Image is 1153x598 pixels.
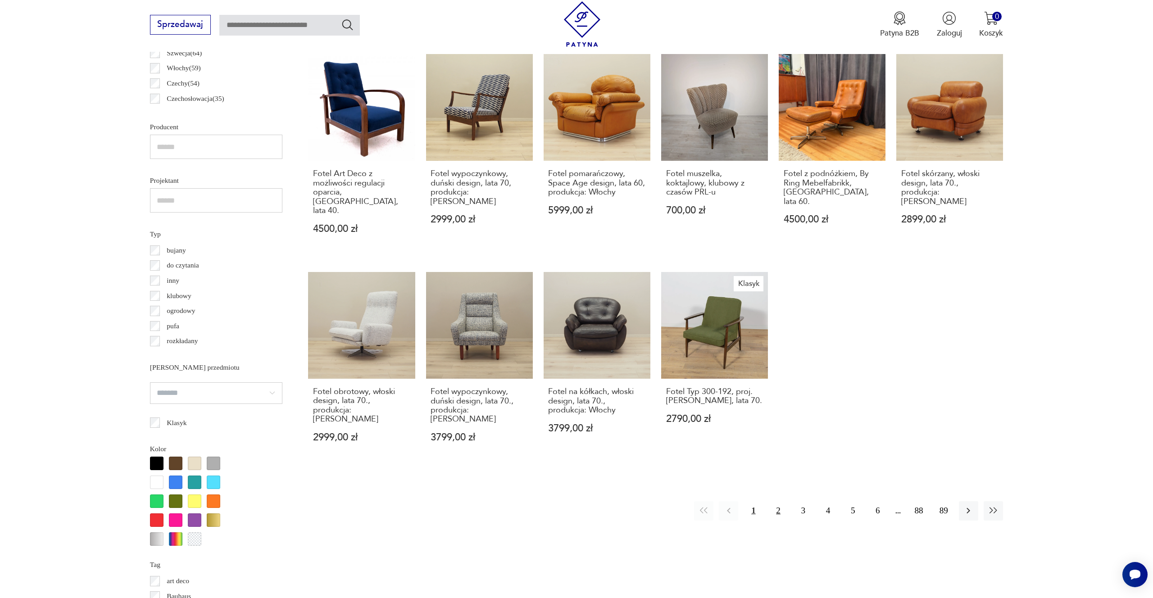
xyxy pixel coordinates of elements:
[559,1,605,47] img: Patyna - sklep z meblami i dekoracjami vintage
[909,501,928,521] button: 88
[167,62,200,74] p: Włochy ( 59 )
[150,362,282,373] p: [PERSON_NAME] przedmiotu
[150,15,211,35] button: Sprzedawaj
[548,387,645,415] h3: Fotel na kółkach, włoski design, lata 70., produkcja: Włochy
[167,47,202,59] p: Szwecja ( 64 )
[167,93,224,104] p: Czechosłowacja ( 35 )
[150,121,282,133] p: Producent
[784,215,881,224] p: 4500,00 zł
[167,245,186,256] p: bujany
[150,22,211,29] a: Sprzedawaj
[313,433,410,442] p: 2999,00 zł
[167,77,200,89] p: Czechy ( 54 )
[167,320,179,332] p: pufa
[426,272,533,463] a: Fotel wypoczynkowy, duński design, lata 70., produkcja: DaniaFotel wypoczynkowy, duński design, l...
[744,501,763,521] button: 1
[548,206,645,215] p: 5999,00 zł
[666,206,763,215] p: 700,00 zł
[666,414,763,424] p: 2790,00 zł
[661,54,768,254] a: Fotel muszelka, koktajlowy, klubowy z czasów PRL-uFotel muszelka, koktajlowy, klubowy z czasów PR...
[818,501,838,521] button: 4
[937,28,962,38] p: Zaloguj
[431,215,528,224] p: 2999,00 zł
[167,108,206,119] p: Norwegia ( 26 )
[426,54,533,254] a: Fotel wypoczynkowy, duński design, lata 70, produkcja: DaniaFotel wypoczynkowy, duński design, la...
[868,501,887,521] button: 6
[341,18,354,31] button: Szukaj
[548,424,645,433] p: 3799,00 zł
[779,54,885,254] a: Fotel z podnóżkiem, By Ring Mebelfabrikk, Norwegia, lata 60.Fotel z podnóżkiem, By Ring Mebelfabr...
[893,11,907,25] img: Ikona medalu
[666,169,763,197] h3: Fotel muszelka, koktajlowy, klubowy z czasów PRL-u
[934,501,953,521] button: 89
[1122,562,1148,587] iframe: Smartsupp widget button
[937,11,962,38] button: Zaloguj
[167,290,191,302] p: klubowy
[992,12,1002,21] div: 0
[167,335,198,347] p: rozkładany
[880,11,919,38] a: Ikona medaluPatyna B2B
[308,272,415,463] a: Fotel obrotowy, włoski design, lata 70., produkcja: WłochyFotel obrotowy, włoski design, lata 70....
[979,28,1003,38] p: Koszyk
[167,259,199,271] p: do czytania
[896,54,1003,254] a: Fotel skórzany, włoski design, lata 70., produkcja: WłochyFotel skórzany, włoski design, lata 70....
[901,169,999,206] h3: Fotel skórzany, włoski design, lata 70., produkcja: [PERSON_NAME]
[167,575,189,587] p: art deco
[431,169,528,206] h3: Fotel wypoczynkowy, duński design, lata 70, produkcja: [PERSON_NAME]
[431,387,528,424] h3: Fotel wypoczynkowy, duński design, lata 70., produkcja: [PERSON_NAME]
[150,228,282,240] p: Typ
[794,501,813,521] button: 3
[984,11,998,25] img: Ikona koszyka
[901,215,999,224] p: 2899,00 zł
[544,272,650,463] a: Fotel na kółkach, włoski design, lata 70., produkcja: WłochyFotel na kółkach, włoski design, lata...
[843,501,862,521] button: 5
[544,54,650,254] a: Fotel pomarańczowy, Space Age design, lata 60, produkcja: WłochyFotel pomarańczowy, Space Age des...
[880,28,919,38] p: Patyna B2B
[167,417,186,429] p: Klasyk
[150,559,282,571] p: Tag
[167,275,179,286] p: inny
[150,175,282,186] p: Projektant
[313,224,410,234] p: 4500,00 zł
[769,501,788,521] button: 2
[661,272,768,463] a: KlasykFotel Typ 300-192, proj. J. Kędziorek, lata 70.Fotel Typ 300-192, proj. [PERSON_NAME], lata...
[880,11,919,38] button: Patyna B2B
[942,11,956,25] img: Ikonka użytkownika
[666,387,763,406] h3: Fotel Typ 300-192, proj. [PERSON_NAME], lata 70.
[313,169,410,215] h3: Fotel Art Deco z możliwości regulacji oparcia, [GEOGRAPHIC_DATA], lata 40.
[308,54,415,254] a: Fotel Art Deco z możliwości regulacji oparcia, Polska, lata 40.Fotel Art Deco z możliwości regula...
[431,433,528,442] p: 3799,00 zł
[548,169,645,197] h3: Fotel pomarańczowy, Space Age design, lata 60, produkcja: Włochy
[784,169,881,206] h3: Fotel z podnóżkiem, By Ring Mebelfabrikk, [GEOGRAPHIC_DATA], lata 60.
[979,11,1003,38] button: 0Koszyk
[313,387,410,424] h3: Fotel obrotowy, włoski design, lata 70., produkcja: [PERSON_NAME]
[150,443,282,455] p: Kolor
[167,305,195,317] p: ogrodowy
